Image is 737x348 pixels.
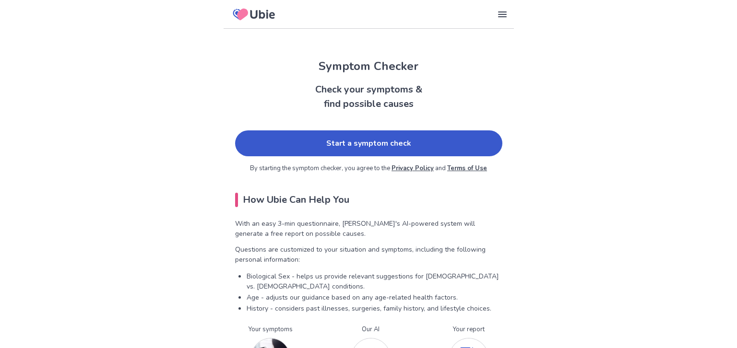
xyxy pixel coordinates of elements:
p: Your report [449,325,488,335]
h2: How Ubie Can Help You [235,193,502,207]
h1: Symptom Checker [224,58,514,75]
p: Our AI [351,325,391,335]
a: Terms of Use [447,164,487,173]
p: With an easy 3-min questionnaire, [PERSON_NAME]'s AI-powered system will generate a free report o... [235,219,502,239]
a: Start a symptom check [235,130,502,156]
p: Biological Sex - helps us provide relevant suggestions for [DEMOGRAPHIC_DATA] vs. [DEMOGRAPHIC_DA... [247,271,502,291]
a: Privacy Policy [392,164,434,173]
p: Your symptoms [249,325,293,335]
p: By starting the symptom checker, you agree to the and [235,164,502,174]
p: Age - adjusts our guidance based on any age-related health factors. [247,292,502,302]
p: Questions are customized to your situation and symptoms, including the following personal informa... [235,244,502,265]
p: History - considers past illnesses, surgeries, family history, and lifestyle choices. [247,303,502,313]
h2: Check your symptoms & find possible causes [224,82,514,111]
